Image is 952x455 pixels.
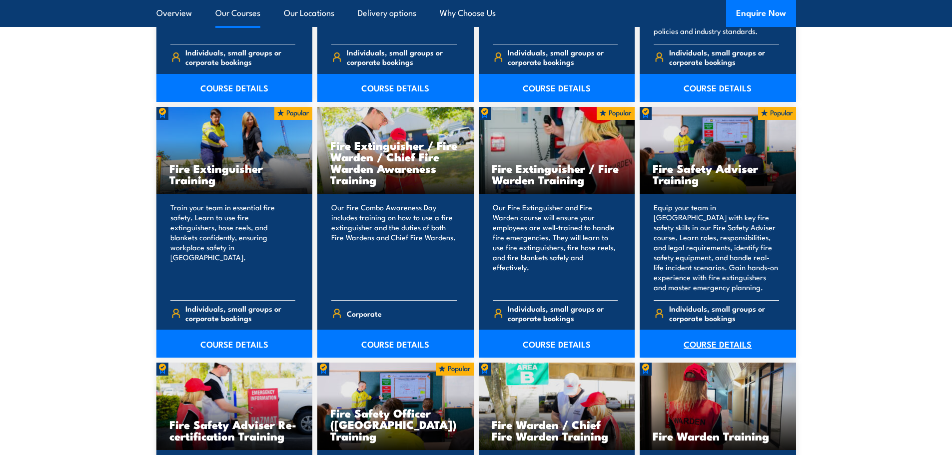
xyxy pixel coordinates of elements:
[508,47,618,66] span: Individuals, small groups or corporate bookings
[653,162,783,185] h3: Fire Safety Adviser Training
[492,419,622,442] h3: Fire Warden / Chief Fire Warden Training
[479,74,635,102] a: COURSE DETAILS
[347,306,382,321] span: Corporate
[653,430,783,442] h3: Fire Warden Training
[640,330,796,358] a: COURSE DETAILS
[317,330,474,358] a: COURSE DETAILS
[669,304,779,323] span: Individuals, small groups or corporate bookings
[669,47,779,66] span: Individuals, small groups or corporate bookings
[330,139,461,185] h3: Fire Extinguisher / Fire Warden / Chief Fire Warden Awareness Training
[508,304,618,323] span: Individuals, small groups or corporate bookings
[185,47,295,66] span: Individuals, small groups or corporate bookings
[492,162,622,185] h3: Fire Extinguisher / Fire Warden Training
[156,330,313,358] a: COURSE DETAILS
[331,202,457,292] p: Our Fire Combo Awareness Day includes training on how to use a fire extinguisher and the duties o...
[347,47,457,66] span: Individuals, small groups or corporate bookings
[185,304,295,323] span: Individuals, small groups or corporate bookings
[330,407,461,442] h3: Fire Safety Officer ([GEOGRAPHIC_DATA]) Training
[493,202,618,292] p: Our Fire Extinguisher and Fire Warden course will ensure your employees are well-trained to handl...
[640,74,796,102] a: COURSE DETAILS
[654,202,779,292] p: Equip your team in [GEOGRAPHIC_DATA] with key fire safety skills in our Fire Safety Adviser cours...
[156,74,313,102] a: COURSE DETAILS
[169,419,300,442] h3: Fire Safety Adviser Re-certification Training
[170,202,296,292] p: Train your team in essential fire safety. Learn to use fire extinguishers, hose reels, and blanke...
[169,162,300,185] h3: Fire Extinguisher Training
[479,330,635,358] a: COURSE DETAILS
[317,74,474,102] a: COURSE DETAILS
